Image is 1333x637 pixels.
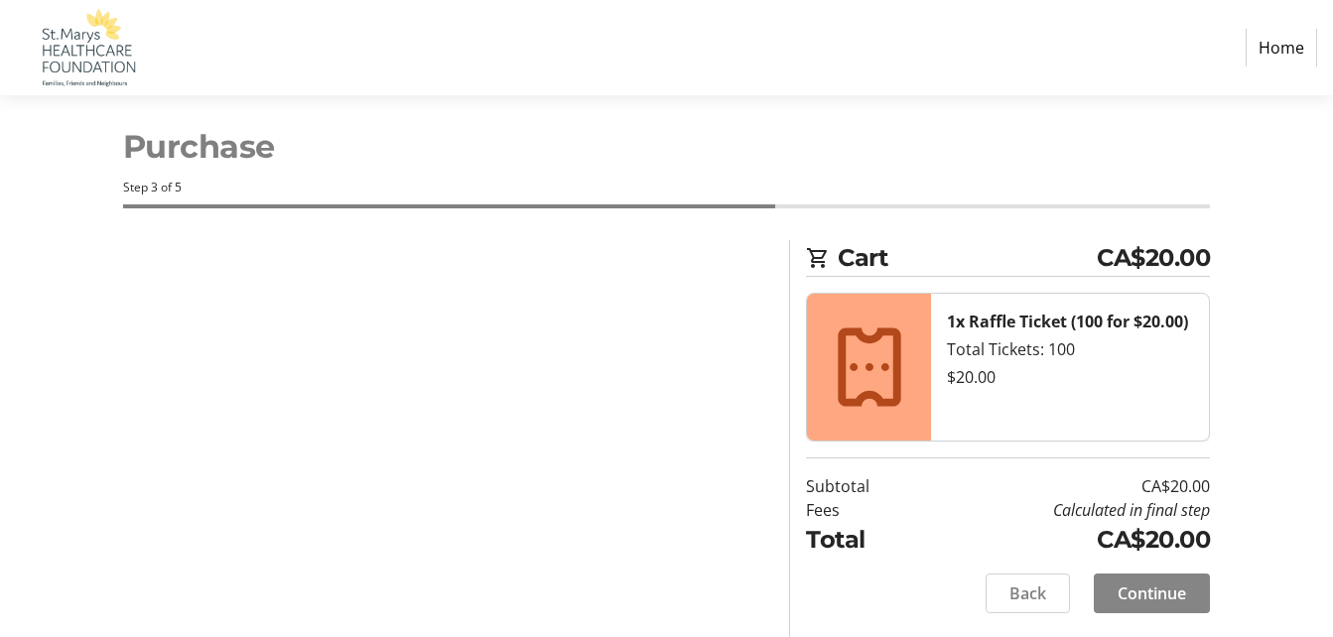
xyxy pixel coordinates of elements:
[838,240,1097,276] span: Cart
[923,522,1210,558] td: CA$20.00
[1094,573,1210,613] button: Continue
[806,498,922,522] td: Fees
[1118,581,1186,605] span: Continue
[947,365,1193,389] div: $20.00
[947,337,1193,361] div: Total Tickets: 100
[806,522,922,558] td: Total
[947,311,1188,332] strong: 1x Raffle Ticket (100 for $20.00)
[1009,581,1046,605] span: Back
[123,123,1210,171] h1: Purchase
[923,498,1210,522] td: Calculated in final step
[1246,29,1317,66] a: Home
[806,474,922,498] td: Subtotal
[123,179,1210,196] div: Step 3 of 5
[16,8,157,87] img: St. Marys Healthcare Foundation's Logo
[1097,240,1210,276] span: CA$20.00
[986,573,1070,613] button: Back
[923,474,1210,498] td: CA$20.00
